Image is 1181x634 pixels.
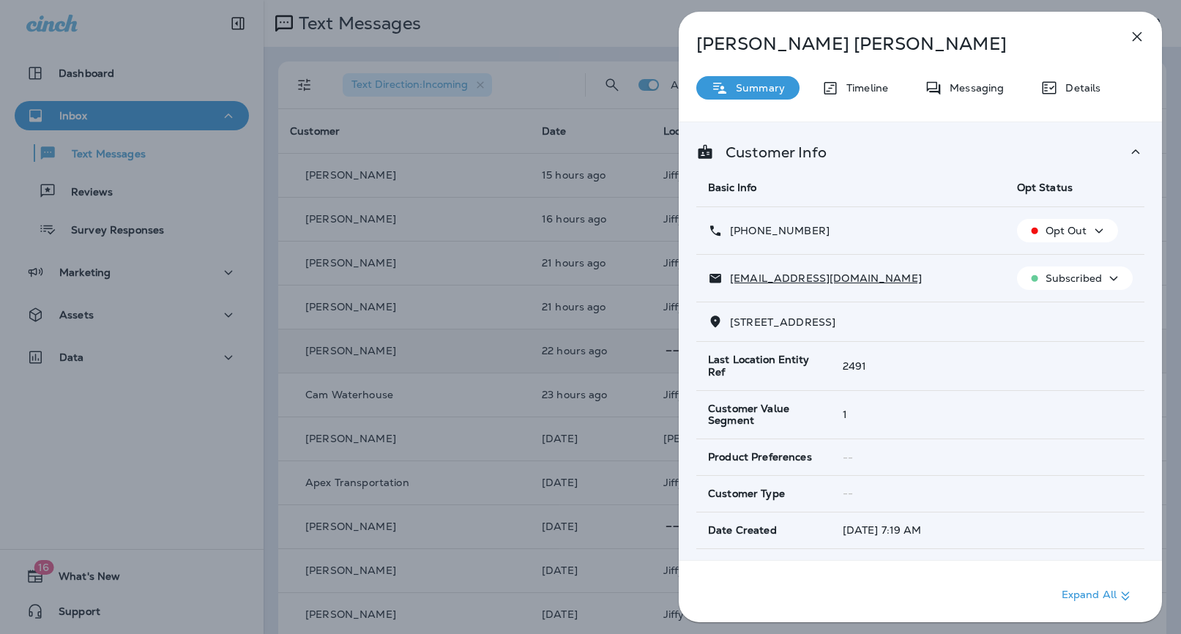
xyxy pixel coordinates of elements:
p: [PHONE_NUMBER] [723,225,830,236]
p: Customer Info [714,146,827,158]
p: Summary [729,82,785,94]
span: -- [843,487,853,500]
span: Product Preferences [708,451,812,463]
button: Subscribed [1017,266,1133,290]
button: Opt Out [1017,219,1118,242]
button: View all [1057,555,1133,582]
p: Messaging [942,82,1004,94]
span: Customer Type [708,488,785,500]
span: 2491 [843,359,867,373]
span: [STREET_ADDRESS] [730,316,835,329]
span: Date Created [708,524,777,537]
p: [EMAIL_ADDRESS][DOMAIN_NAME] [723,272,922,284]
span: Opt Status [1017,181,1073,194]
span: Last Location Entity Ref [708,354,819,378]
span: -- [843,451,853,464]
p: Details [1058,82,1100,94]
p: Expand All [1062,587,1134,605]
p: Opt Out [1046,225,1087,236]
span: Basic Info [708,181,756,194]
p: Timeline [839,82,888,94]
button: Expand All [1056,583,1140,609]
p: Subscribed [1046,272,1102,284]
span: Customer Value Segment [708,403,819,428]
span: [DATE] 7:19 AM [843,523,922,537]
p: [PERSON_NAME] [PERSON_NAME] [696,34,1096,54]
span: 1 [843,408,847,421]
